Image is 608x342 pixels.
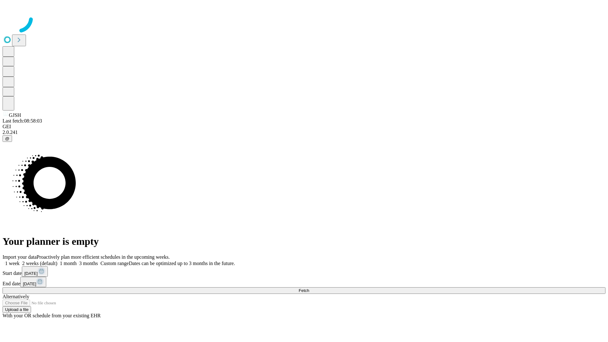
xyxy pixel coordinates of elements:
[20,277,46,287] button: [DATE]
[3,313,101,318] span: With your OR schedule from your existing EHR
[129,261,235,266] span: Dates can be optimized up to 3 months in the future.
[79,261,98,266] span: 3 months
[3,135,12,142] button: @
[100,261,129,266] span: Custom range
[5,261,20,266] span: 1 week
[3,294,29,299] span: Alternatively
[22,261,57,266] span: 2 weeks (default)
[37,254,170,260] span: Proactively plan more efficient schedules in the upcoming weeks.
[3,130,605,135] div: 2.0.241
[22,266,48,277] button: [DATE]
[60,261,77,266] span: 1 month
[3,266,605,277] div: Start date
[3,287,605,294] button: Fetch
[23,282,36,286] span: [DATE]
[24,271,38,276] span: [DATE]
[3,236,605,247] h1: Your planner is empty
[3,306,31,313] button: Upload a file
[299,288,309,293] span: Fetch
[3,124,605,130] div: GEI
[5,136,9,141] span: @
[3,118,42,123] span: Last fetch: 08:58:03
[3,277,605,287] div: End date
[9,112,21,118] span: GJSH
[3,254,37,260] span: Import your data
